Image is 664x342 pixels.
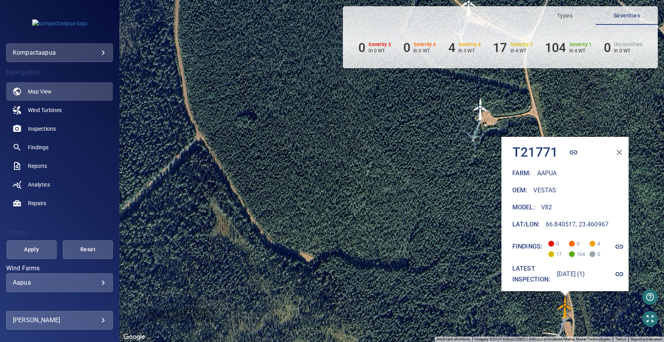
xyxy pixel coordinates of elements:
[6,273,113,292] div: Wind Farms
[6,229,113,237] h4: Filters
[368,42,391,47] h6: Severity 5
[63,240,113,259] button: Reset
[631,337,662,341] a: Report a map error
[6,194,113,212] a: repairs noActive
[512,168,531,179] h6: Farm :
[475,337,610,341] span: Imagery ©2025 Airbus, CNES / Airbus, Lantmäteriet/Metria, Maxar Technologies
[13,279,106,286] div: Aapua
[368,48,391,54] p: in 0 WT
[512,202,535,213] h6: Model :
[6,68,113,76] h4: Navigation
[538,11,591,21] span: Types
[7,240,57,259] button: Apply
[590,236,602,247] span: 4
[6,175,113,194] a: analytics noActive
[6,82,113,101] a: map active
[28,143,48,151] span: Findings
[6,138,113,157] a: findings noActive
[537,168,557,179] h6: Aapua
[569,236,581,247] span: 0
[548,241,554,247] span: Severity 5
[469,97,492,121] img: windFarmIcon.svg
[512,144,558,161] h4: T21771
[493,40,533,55] li: Severity 2
[28,199,46,207] span: Repairs
[590,251,595,257] span: Severity Unclassified
[604,40,611,55] h6: 0
[569,42,592,47] h6: Severity 1
[569,251,575,257] span: Severity 1
[569,247,581,257] span: 104
[557,269,585,280] h6: [DATE] (1)
[590,241,595,247] span: Severity 3
[13,47,106,59] div: kompactaapua
[121,332,147,342] a: Open this area in Google Maps (opens a new window)
[604,40,642,55] li: Severity Unclassified
[600,11,653,21] span: Severities
[541,202,552,213] h6: V82
[569,241,575,247] span: Severity 4
[553,295,577,319] gmp-advanced-marker: T21771
[510,42,533,47] h6: Severity 2
[6,157,113,175] a: reports noActive
[28,106,62,114] span: Wind Turbines
[548,236,561,247] span: 0
[6,101,113,119] a: windturbines noActive
[121,332,147,342] img: Google
[28,88,52,95] span: Map View
[6,298,113,304] label: Wind Turbine Name
[28,162,47,170] span: Reports
[493,40,507,55] h6: 17
[413,42,436,47] h6: Severity 4
[614,42,642,47] h6: Unclassified
[548,247,561,257] span: 17
[569,48,592,54] p: in 4 WT
[615,337,626,341] a: Terms (opens in new tab)
[469,97,492,121] gmp-advanced-marker: T21770
[28,181,50,188] span: Analytics
[512,219,539,230] h6: Lat/Lon :
[510,48,533,54] p: in 4 WT
[28,125,56,133] span: Inspections
[448,40,455,55] h6: 4
[553,295,577,319] img: windFarmIconCat3.svg
[13,314,106,326] div: [PERSON_NAME]
[358,40,391,55] li: Severity 5
[458,48,481,54] p: in 3 WT
[403,40,436,55] li: Severity 4
[32,19,87,27] img: kompactaapua-logo
[590,247,602,257] span: 0
[437,337,470,342] button: Keyboard shortcuts
[413,48,436,54] p: in 0 WT
[512,241,542,252] h6: Findings:
[614,48,642,54] p: in 0 WT
[16,245,47,254] span: Apply
[545,40,566,55] h6: 104
[512,185,527,196] h6: Oem :
[448,40,481,55] li: Severity 3
[358,40,365,55] h6: 0
[73,245,103,254] span: Reset
[6,43,113,62] div: kompactaapua
[403,40,410,55] h6: 0
[6,119,113,138] a: inspections noActive
[458,42,481,47] h6: Severity 3
[534,185,557,196] h6: Vestas
[546,219,609,230] h6: 66.840517, 23.460967
[6,265,113,271] label: Wind Farms
[545,40,591,55] li: Severity 1
[512,263,551,285] h6: Latest inspection:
